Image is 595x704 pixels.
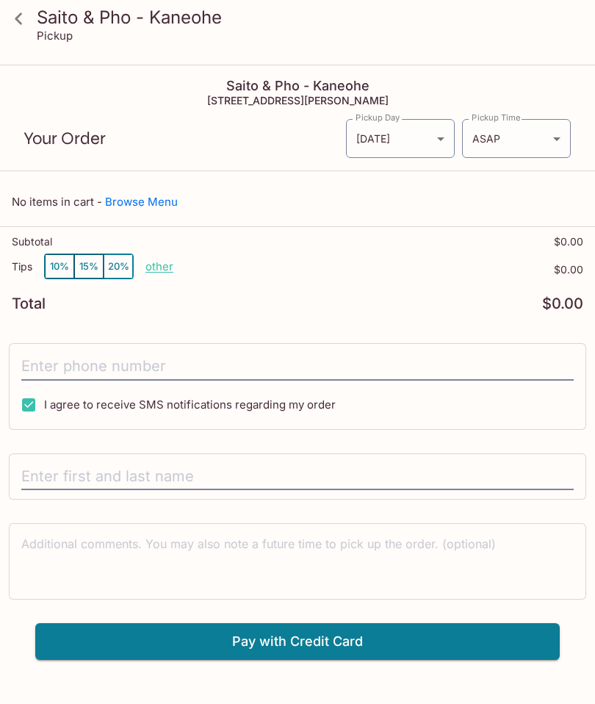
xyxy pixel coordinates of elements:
[37,6,583,29] h3: Saito & Pho - Kaneohe
[12,297,46,311] p: Total
[554,236,583,248] p: $0.00
[37,29,73,43] p: Pickup
[145,259,173,273] button: other
[346,119,455,158] div: [DATE]
[45,254,74,279] button: 10%
[542,297,583,311] p: $0.00
[12,195,583,209] p: No items in cart -
[356,112,400,123] label: Pickup Day
[173,264,583,276] p: $0.00
[104,254,133,279] button: 20%
[21,353,574,381] input: Enter phone number
[35,623,560,660] button: Pay with Credit Card
[472,112,521,123] label: Pickup Time
[12,236,52,248] p: Subtotal
[44,398,336,412] span: I agree to receive SMS notifications regarding my order
[462,119,571,158] div: ASAP
[21,463,574,491] input: Enter first and last name
[74,254,104,279] button: 15%
[24,132,345,146] p: Your Order
[105,195,178,209] a: Browse Menu
[12,261,32,273] p: Tips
